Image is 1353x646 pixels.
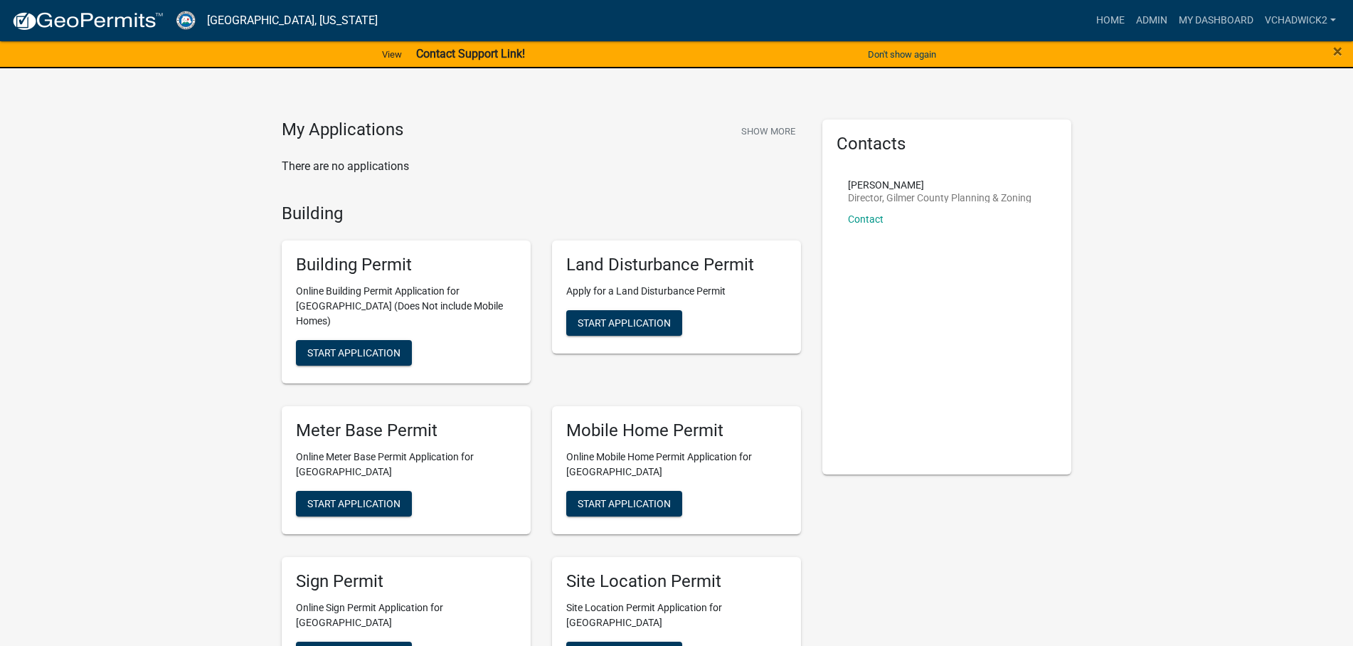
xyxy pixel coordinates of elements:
button: Close [1333,43,1342,60]
h5: Contacts [837,134,1057,154]
p: Online Building Permit Application for [GEOGRAPHIC_DATA] (Does Not include Mobile Homes) [296,284,516,329]
a: Home [1091,7,1130,34]
button: Start Application [566,491,682,517]
a: My Dashboard [1173,7,1259,34]
button: Show More [736,120,801,143]
p: Online Mobile Home Permit Application for [GEOGRAPHIC_DATA] [566,450,787,480]
button: Don't show again [862,43,942,66]
span: Start Application [307,347,400,359]
a: [GEOGRAPHIC_DATA], [US_STATE] [207,9,378,33]
p: Apply for a Land Disturbance Permit [566,284,787,299]
button: Start Application [296,340,412,366]
button: Start Application [566,310,682,336]
p: Online Sign Permit Application for [GEOGRAPHIC_DATA] [296,600,516,630]
h5: Sign Permit [296,571,516,592]
strong: Contact Support Link! [416,47,525,60]
a: Admin [1130,7,1173,34]
span: × [1333,41,1342,61]
a: View [376,43,408,66]
h4: Building [282,203,801,224]
p: Site Location Permit Application for [GEOGRAPHIC_DATA] [566,600,787,630]
h5: Building Permit [296,255,516,275]
h5: Meter Base Permit [296,420,516,441]
p: There are no applications [282,158,801,175]
span: Start Application [578,317,671,329]
h5: Site Location Permit [566,571,787,592]
button: Start Application [296,491,412,517]
h5: Mobile Home Permit [566,420,787,441]
p: Director, Gilmer County Planning & Zoning [848,193,1031,203]
h4: My Applications [282,120,403,141]
p: [PERSON_NAME] [848,180,1031,190]
span: Start Application [307,497,400,509]
h5: Land Disturbance Permit [566,255,787,275]
p: Online Meter Base Permit Application for [GEOGRAPHIC_DATA] [296,450,516,480]
a: Contact [848,213,884,225]
a: VChadwick2 [1259,7,1342,34]
span: Start Application [578,497,671,509]
img: Gilmer County, Georgia [175,11,196,30]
